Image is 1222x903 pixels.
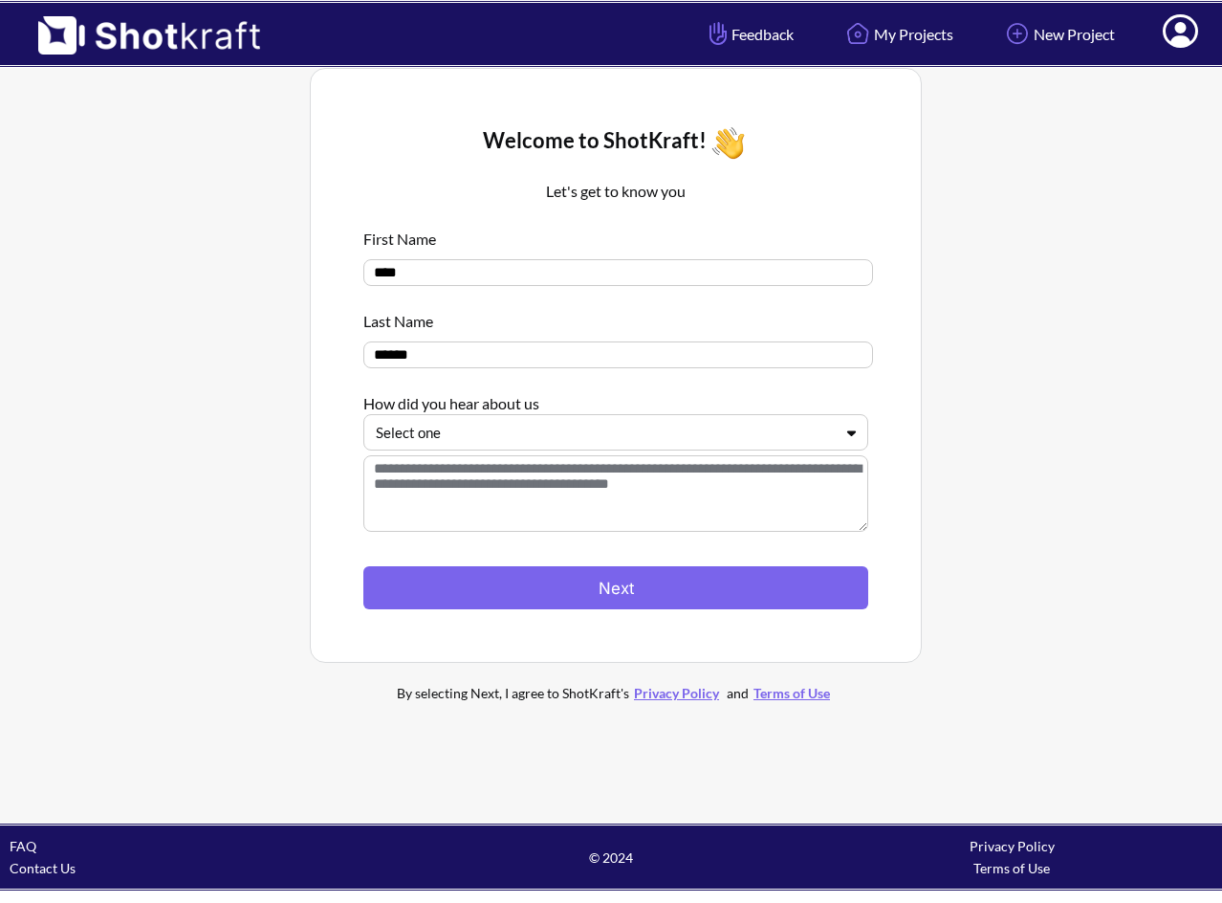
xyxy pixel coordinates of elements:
[841,17,874,50] img: Home Icon
[363,218,868,250] div: First Name
[363,383,868,414] div: How did you hear about us
[827,9,968,59] a: My Projects
[705,23,794,45] span: Feedback
[410,847,811,869] span: © 2024
[363,121,868,165] div: Welcome to ShotKraft!
[705,17,731,50] img: Hand Icon
[10,860,76,876] a: Contact Us
[363,566,868,609] button: Next
[749,685,835,701] a: Terms of Use
[10,838,36,854] a: FAQ
[812,835,1212,857] div: Privacy Policy
[358,682,874,704] div: By selecting Next, I agree to ShotKraft's and
[629,685,724,701] a: Privacy Policy
[987,9,1129,59] a: New Project
[707,121,750,165] img: Wave Icon
[363,180,868,203] p: Let's get to know you
[1001,17,1034,50] img: Add Icon
[363,300,868,332] div: Last Name
[812,857,1212,879] div: Terms of Use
